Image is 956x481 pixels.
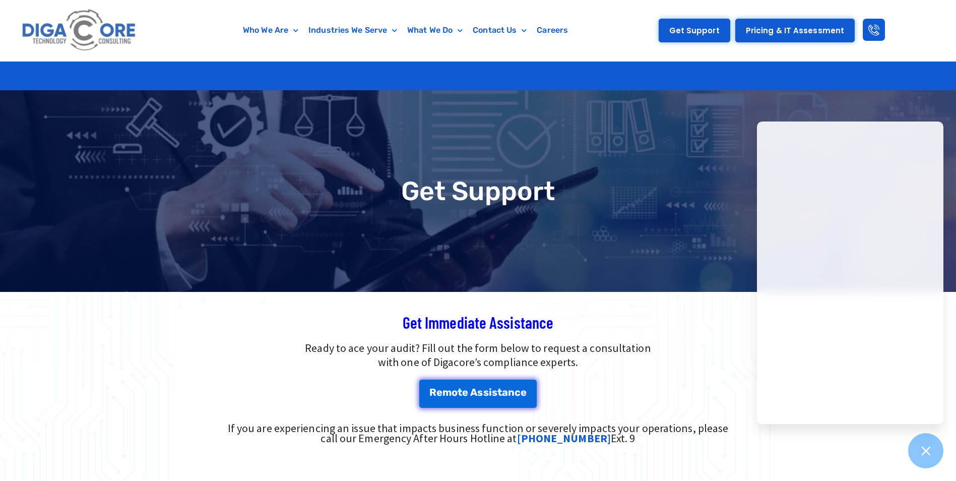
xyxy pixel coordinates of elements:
nav: Menu [188,19,623,42]
div: If you are experiencing an issue that impacts business function or severely impacts your operatio... [220,423,736,443]
a: Pricing & IT Assessment [735,19,855,42]
span: Pricing & IT Assessment [746,27,844,34]
p: Ready to ace your audit? Fill out the form below to request a consultation with one of Digacore’s... [156,341,801,370]
a: Industries We Serve [303,19,402,42]
span: o [452,387,458,397]
a: Who We Are [238,19,303,42]
span: a [502,387,508,397]
span: Get Support [669,27,720,34]
a: Get Support [659,19,730,42]
h1: Get Support [5,178,951,204]
span: e [462,387,468,397]
span: e [436,387,442,397]
a: Remote Assistance [419,380,537,408]
span: Get Immediate Assistance [403,313,553,332]
span: t [458,387,462,397]
span: s [483,387,489,397]
a: [PHONE_NUMBER] [517,431,611,445]
img: Digacore logo 1 [19,5,140,56]
span: c [515,387,521,397]
span: A [470,387,477,397]
span: R [429,387,436,397]
span: i [489,387,492,397]
span: m [442,387,452,397]
span: n [508,387,515,397]
span: s [477,387,483,397]
iframe: Chatgenie Messenger [757,122,943,424]
a: Contact Us [468,19,532,42]
span: s [492,387,497,397]
span: t [497,387,502,397]
span: e [521,387,527,397]
a: What We Do [402,19,468,42]
a: Careers [532,19,573,42]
